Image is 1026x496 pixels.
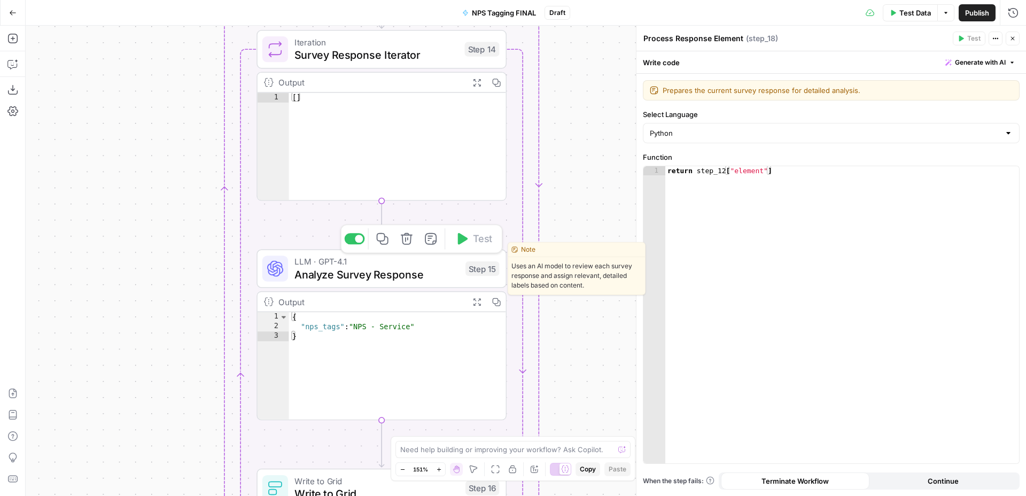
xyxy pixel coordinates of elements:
[761,476,829,486] span: Terminate Workflow
[604,462,631,476] button: Paste
[636,51,1026,73] div: Write code
[294,255,459,268] span: LLM · GPT-4.1
[294,266,459,282] span: Analyze Survey Response
[258,331,289,341] div: 3
[256,30,507,201] div: IterationSurvey Response IteratorStep 14Output[]
[609,464,626,474] span: Paste
[278,295,462,308] div: Output
[508,257,645,294] span: Uses an AI model to review each survey response and assign relevant, detailed labels based on con...
[953,32,985,45] button: Test
[258,312,289,322] div: 1
[279,312,288,322] span: Toggle code folding, rows 1 through 3
[899,7,931,18] span: Test Data
[473,231,492,246] span: Test
[472,7,536,18] span: NPS Tagging FINAL
[643,109,1020,120] label: Select Language
[928,476,959,486] span: Continue
[465,42,500,57] div: Step 14
[278,76,462,89] div: Output
[294,36,458,49] span: Iteration
[941,56,1020,69] button: Generate with AI
[413,465,428,474] span: 151%
[643,476,714,486] a: When the step fails:
[465,261,499,276] div: Step 15
[663,85,1013,96] textarea: Prepares the current survey response for detailed analysis.
[746,33,778,44] span: ( step_18 )
[465,480,499,495] div: Step 16
[883,4,937,21] button: Test Data
[379,420,384,467] g: Edge from step_15 to step_16
[959,4,996,21] button: Publish
[448,228,499,249] button: Test
[869,472,1018,490] button: Continue
[258,322,289,331] div: 2
[576,462,600,476] button: Copy
[294,474,459,487] span: Write to Grid
[643,33,743,44] textarea: Process Response Element
[580,464,596,474] span: Copy
[549,8,565,18] span: Draft
[643,152,1020,162] label: Function
[456,4,542,21] button: NPS Tagging FINAL
[643,166,665,175] div: 1
[967,34,981,43] span: Test
[965,7,989,18] span: Publish
[650,128,1000,138] input: Python
[294,47,458,63] span: Survey Response Iterator
[508,243,645,257] div: Note
[258,93,289,103] div: 1
[955,58,1006,67] span: Generate with AI
[256,249,507,420] div: LLM · GPT-4.1Analyze Survey ResponseStep 15TestOutput{ "nps_tags":"NPS - Service"}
